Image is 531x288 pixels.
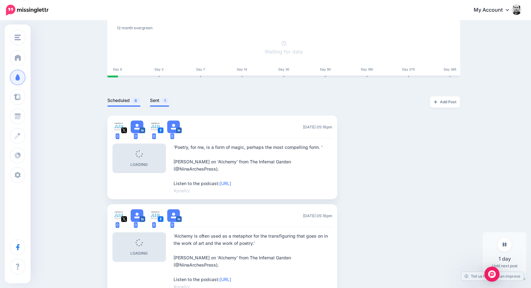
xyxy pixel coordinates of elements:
[140,216,145,222] img: linkedin-square.png
[303,124,332,130] span: [DATE] 05:16pm
[107,97,140,104] a: Scheduled8
[461,272,523,280] a: Tell us how we can improve
[131,121,143,133] img: user_default_image.png
[357,67,376,71] div: Day 180
[316,67,335,71] div: Day 90
[150,97,169,104] a: Sent1
[399,67,418,71] div: Day 270
[483,232,526,274] div: Until next post
[6,5,49,15] img: Missinglettr
[121,216,127,222] img: twitter-square.png
[112,121,125,133] img: 1jiY9BRV-60048.png
[150,67,168,71] div: Day 3
[152,222,156,228] span: 0
[131,98,140,104] span: 8
[161,98,169,104] span: 1
[499,255,511,263] span: 1 day
[167,209,180,222] img: user_default_image.png
[134,222,138,228] span: 0
[167,121,180,133] img: user_default_image.png
[158,216,163,222] img: facebook-square.png
[434,100,437,104] img: plus-grey-dark.png
[152,133,156,139] span: 0
[174,188,190,193] span: #poetry
[274,67,293,71] div: Day 30
[303,213,332,219] span: [DATE] 05:16pm
[158,127,163,133] img: facebook-square.png
[108,67,127,71] div: Day 0
[233,67,252,71] div: Day 14
[484,267,500,282] div: Open Intercom Messenger
[116,133,119,139] span: 0
[121,127,127,133] img: twitter-square.png
[265,40,303,55] a: Waiting for data
[170,133,174,139] span: 0
[116,222,119,228] span: 0
[467,3,522,18] a: My Account
[130,150,148,167] div: Loading
[134,133,138,139] span: 0
[441,67,460,71] div: Day 365
[130,239,148,255] div: Loading
[176,127,182,133] img: linkedin-square.png
[112,209,125,222] img: 1jiY9BRV-60048.png
[170,222,174,228] span: 0
[220,181,231,186] a: [URL]
[14,35,21,40] img: menu.png
[149,121,162,133] img: 223110059_114491740912105_6753923539537938245_n-bsa105709.png
[220,277,231,282] a: [URL]
[131,209,143,222] img: user_default_image.png
[149,209,162,222] img: 223110059_114491740912105_6753923539537938245_n-bsa105709.png
[140,127,145,133] img: linkedin-square.png
[176,216,182,222] img: linkedin-square.png
[117,24,451,32] div: 12 month evergreen
[430,96,460,108] a: Add Post
[174,144,332,194] div: ‘Poetry, for me, is a form of magic, perhaps the most compelling form. ’ [PERSON_NAME] on ‘Alchem...
[191,67,210,71] div: Day 7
